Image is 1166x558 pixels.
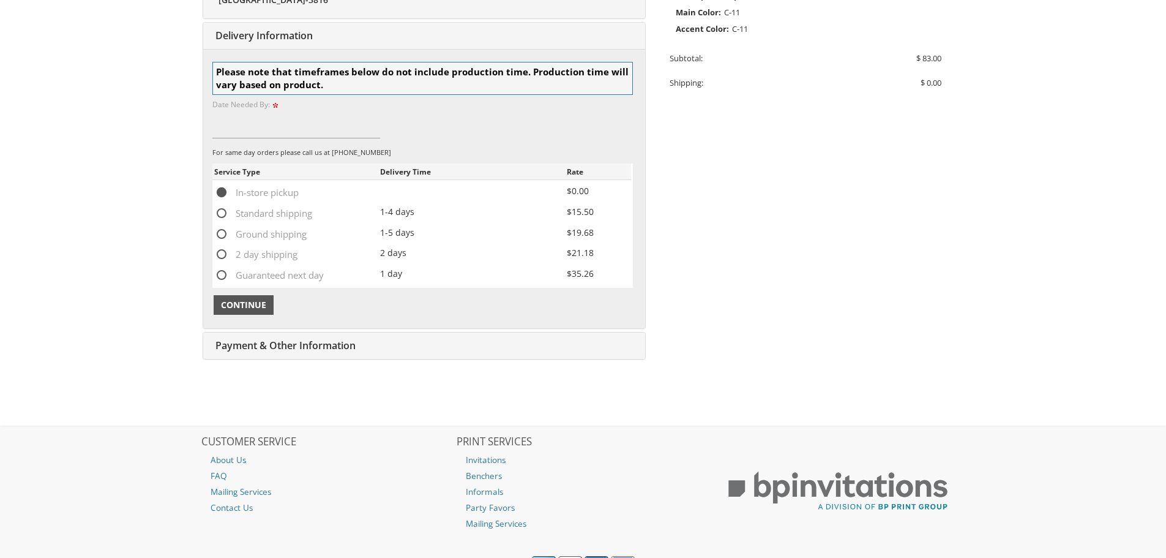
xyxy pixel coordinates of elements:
[201,468,455,484] a: FAQ
[380,226,567,239] div: 1-5 days
[567,184,629,198] div: $0.00
[212,29,313,42] span: Delivery Information
[212,99,280,110] label: Date Needed By:
[201,436,455,448] h2: CUSTOMER SERVICE
[214,185,299,200] span: In-store pickup
[214,227,307,242] span: Ground shipping
[567,267,629,281] div: $35.26
[457,468,710,484] a: Benchers
[724,7,740,18] span: C-11
[272,103,278,108] img: pc_icon_required.gif
[676,21,729,37] span: Accent Color:
[201,484,455,500] a: Mailing Services
[567,205,629,219] div: $15.50
[201,500,455,516] a: Contact Us
[921,77,941,88] span: $ 0.00
[380,205,567,219] div: 1-4 days
[214,268,324,283] span: Guaranteed next day
[457,516,710,532] a: Mailing Services
[457,484,710,500] a: Informals
[732,23,748,34] span: C-11
[676,4,721,20] span: Main Color:
[670,77,703,88] span: Shipping:
[457,436,710,448] h2: PRINT SERVICES
[916,53,941,64] span: $ 83.00
[380,166,567,178] div: Delivery Time
[567,246,629,260] div: $21.18
[711,461,965,522] img: BP Print Group
[212,62,633,96] div: Please note that timeframes below do not include production time. Production time will vary based...
[457,500,710,516] a: Party Favors
[567,166,629,178] div: Rate
[221,299,266,311] span: Continue
[212,339,356,352] span: Payment & Other Information
[214,295,274,315] button: Continue
[214,206,312,221] span: Standard shipping
[457,452,710,468] a: Invitations
[201,452,455,468] a: About Us
[380,267,567,281] div: 1 day
[214,166,380,178] div: Service Type
[214,247,297,262] span: 2 day shipping
[567,226,629,239] div: $19.68
[380,246,567,260] div: 2 days
[212,148,633,157] div: For same day orders please call us at [PHONE_NUMBER]
[670,53,703,64] span: Subtotal:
